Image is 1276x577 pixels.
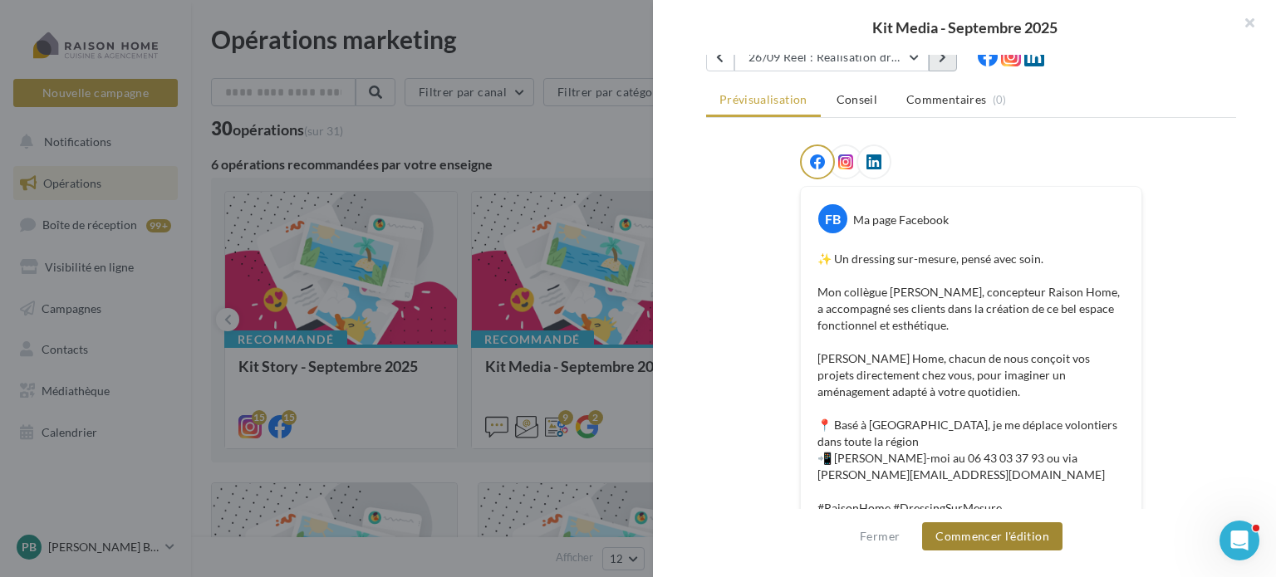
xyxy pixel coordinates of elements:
[993,93,1007,106] span: (0)
[1220,521,1259,560] iframe: Intercom live chat
[734,43,929,71] button: 26/09 Réel : Réalisation dressing
[818,204,847,233] div: FB
[837,92,877,106] span: Conseil
[817,251,1125,533] p: ✨ Un dressing sur-mesure, pensé avec soin. Mon collègue [PERSON_NAME], concepteur Raison Home, a ...
[680,20,1249,35] div: Kit Media - Septembre 2025
[906,91,986,108] span: Commentaires
[853,526,906,546] button: Fermer
[922,522,1063,550] button: Commencer l'édition
[853,212,949,228] div: Ma page Facebook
